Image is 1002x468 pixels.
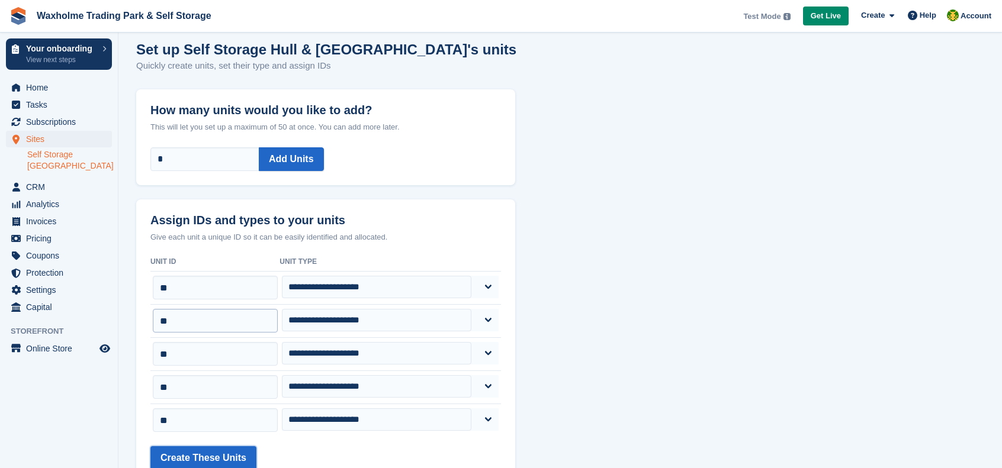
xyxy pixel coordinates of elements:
[811,10,841,22] span: Get Live
[803,7,849,26] a: Get Live
[6,299,112,315] a: menu
[27,149,112,172] a: Self Storage [GEOGRAPHIC_DATA]
[26,44,97,53] p: Your onboarding
[6,179,112,195] a: menu
[6,79,112,96] a: menu
[150,214,345,227] strong: Assign IDs and types to your units
[920,9,936,21] span: Help
[26,54,97,65] p: View next steps
[259,147,324,171] button: Add Units
[26,264,97,281] span: Protection
[9,7,27,25] img: stora-icon-8386f47178a22dfd0bd8f6a31ec36ba5ce8667c1dd55bd0f319d3a0aa187defe.svg
[26,299,97,315] span: Capital
[6,38,112,70] a: Your onboarding View next steps
[26,247,97,264] span: Coupons
[26,282,97,298] span: Settings
[26,179,97,195] span: CRM
[6,230,112,247] a: menu
[150,89,501,117] label: How many units would you like to add?
[150,231,501,243] p: Give each unit a unique ID so it can be easily identified and allocated.
[26,196,97,212] span: Analytics
[6,264,112,281] a: menu
[32,6,216,25] a: Waxholme Trading Park & Self Storage
[150,253,280,272] th: Unit ID
[136,41,516,57] h1: Set up Self Storage Hull & [GEOGRAPHIC_DATA]'s units
[6,196,112,212] a: menu
[743,11,781,22] span: Test Mode
[947,9,959,21] img: Waxholme Self Storage
[280,253,501,272] th: Unit Type
[136,59,515,73] p: Quickly create units, set their type and assign IDs
[961,10,991,22] span: Account
[26,213,97,230] span: Invoices
[6,213,112,230] a: menu
[6,131,112,147] a: menu
[6,340,112,357] a: menu
[26,230,97,247] span: Pricing
[26,131,97,147] span: Sites
[150,121,501,133] p: This will let you set up a maximum of 50 at once. You can add more later.
[861,9,885,21] span: Create
[26,340,97,357] span: Online Store
[783,13,791,20] img: icon-info-grey-7440780725fd019a000dd9b08b2336e03edf1995a4989e88bcd33f0948082b44.svg
[26,79,97,96] span: Home
[26,114,97,130] span: Subscriptions
[6,114,112,130] a: menu
[11,325,118,337] span: Storefront
[26,96,97,113] span: Tasks
[6,96,112,113] a: menu
[6,282,112,298] a: menu
[98,341,112,356] a: Preview store
[6,247,112,264] a: menu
